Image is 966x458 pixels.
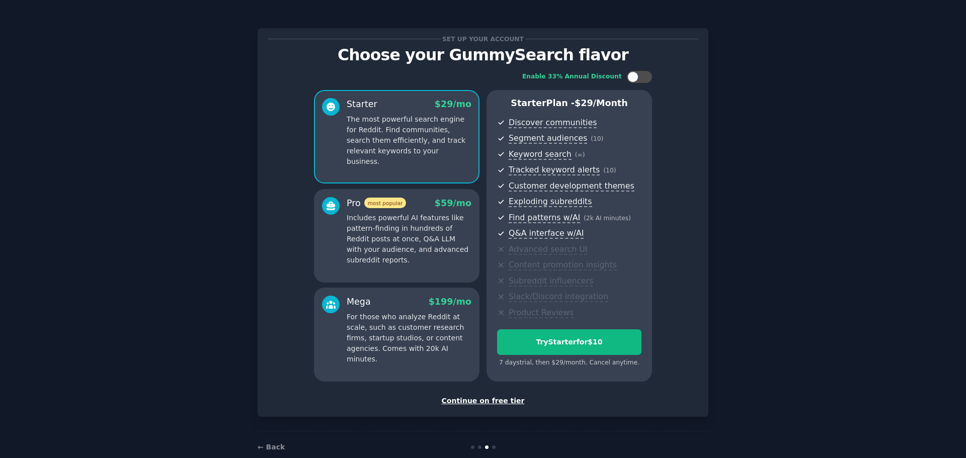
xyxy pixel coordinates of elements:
div: Starter [347,98,377,111]
span: $ 59 /mo [435,198,471,208]
span: $ 29 /month [575,98,628,108]
span: Discover communities [509,118,597,128]
div: Continue on free tier [268,396,698,406]
span: Slack/Discord integration [509,292,608,302]
div: Try Starter for $10 [498,337,641,347]
span: ( 10 ) [603,167,616,174]
a: ← Back [258,443,285,451]
span: ( ∞ ) [575,151,585,158]
span: Tracked keyword alerts [509,165,600,175]
span: Find patterns w/AI [509,213,580,223]
span: Customer development themes [509,181,634,192]
div: 7 days trial, then $ 29 /month . Cancel anytime. [497,358,641,368]
span: Product Reviews [509,308,574,318]
div: Pro [347,197,406,210]
span: $ 29 /mo [435,99,471,109]
span: ( 2k AI minutes ) [584,215,631,222]
p: Includes powerful AI features like pattern-finding in hundreds of Reddit posts at once, Q&A LLM w... [347,213,471,265]
span: most popular [364,198,407,208]
span: Content promotion insights [509,260,617,270]
div: Mega [347,296,371,308]
p: For those who analyze Reddit at scale, such as customer research firms, startup studios, or conte... [347,312,471,364]
span: Keyword search [509,149,572,160]
div: Enable 33% Annual Discount [522,72,622,81]
p: The most powerful search engine for Reddit. Find communities, search them efficiently, and track ... [347,114,471,167]
span: ( 10 ) [591,135,603,142]
span: $ 199 /mo [429,297,471,307]
p: Choose your GummySearch flavor [268,46,698,64]
span: Advanced search UI [509,244,587,255]
span: Segment audiences [509,133,587,144]
button: TryStarterfor$10 [497,329,641,355]
span: Exploding subreddits [509,197,592,207]
span: Subreddit influencers [509,276,593,287]
p: Starter Plan - [497,97,641,110]
span: Q&A interface w/AI [509,228,584,239]
span: Set up your account [441,34,526,44]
